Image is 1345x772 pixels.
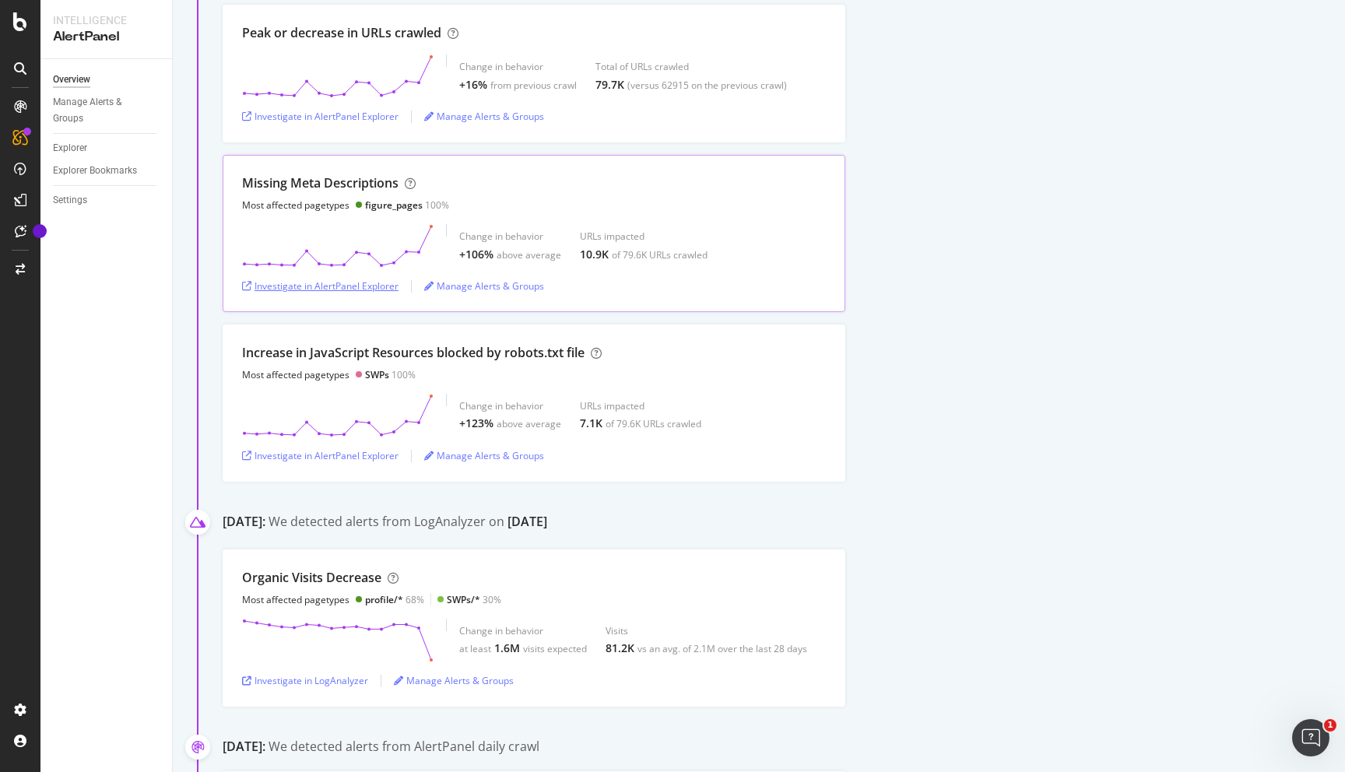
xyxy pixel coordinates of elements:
div: We detected alerts from AlertPanel daily crawl [269,738,539,756]
div: 81.2K [606,640,634,656]
a: Explorer Bookmarks [53,163,161,179]
div: above average [497,248,561,261]
div: Overview [53,72,90,88]
div: SWPs/* [447,593,480,606]
div: URLs impacted [580,399,701,412]
div: Change in behavior [459,230,561,243]
div: 68% [365,593,424,606]
div: 100% [365,198,449,212]
div: [DATE]: [223,738,265,756]
button: Manage Alerts & Groups [424,274,544,299]
button: Investigate in AlertPanel Explorer [242,444,399,468]
div: Settings [53,192,87,209]
div: (versus 62915 on the previous crawl) [627,79,787,92]
a: Overview [53,72,161,88]
div: Tooltip anchor [33,224,47,238]
div: Visits [606,624,807,637]
div: Explorer [53,140,87,156]
button: Manage Alerts & Groups [394,668,514,693]
div: visits expected [523,642,587,655]
div: [DATE]: [223,513,265,534]
div: +123% [459,416,493,431]
button: Manage Alerts & Groups [424,104,544,129]
div: Increase in JavaScript Resources blocked by robots.txt file [242,344,585,362]
div: Missing Meta Descriptions [242,174,399,192]
div: Intelligence [53,12,160,28]
div: Change in behavior [459,399,561,412]
div: at least [459,642,491,655]
a: Explorer [53,140,161,156]
a: Manage Alerts & Groups [424,110,544,123]
div: of 79.6K URLs crawled [612,248,708,261]
div: 7.1K [580,416,602,431]
a: Manage Alerts & Groups [424,449,544,462]
div: Change in behavior [459,60,577,73]
div: above average [497,417,561,430]
div: Most affected pagetypes [242,368,349,381]
div: Most affected pagetypes [242,198,349,212]
a: Manage Alerts & Groups [424,279,544,293]
button: Investigate in AlertPanel Explorer [242,104,399,129]
div: URLs impacted [580,230,708,243]
div: Organic Visits Decrease [242,569,381,587]
div: profile/* [365,593,403,606]
span: 1 [1324,719,1336,732]
div: from previous crawl [490,79,577,92]
button: Investigate in AlertPanel Explorer [242,274,399,299]
div: Total of URLs crawled [595,60,787,73]
div: Peak or decrease in URLs crawled [242,24,441,42]
div: vs an avg. of 2.1M over the last 28 days [637,642,807,655]
div: Change in behavior [459,624,587,637]
div: 30% [447,593,501,606]
div: Most affected pagetypes [242,593,349,606]
div: AlertPanel [53,28,160,46]
div: +16% [459,77,487,93]
div: We detected alerts from LogAnalyzer on [269,513,547,534]
div: [DATE] [507,513,547,531]
a: Manage Alerts & Groups [394,674,514,687]
div: Manage Alerts & Groups [53,94,146,127]
div: SWPs [365,368,389,381]
iframe: Intercom live chat [1292,719,1329,756]
button: Manage Alerts & Groups [424,444,544,468]
div: Explorer Bookmarks [53,163,137,179]
div: +106% [459,247,493,262]
div: 1.6M [494,640,520,656]
a: Investigate in AlertPanel Explorer [242,449,399,462]
a: Investigate in AlertPanel Explorer [242,110,399,123]
div: figure_pages [365,198,423,212]
div: 100% [365,368,416,381]
a: Manage Alerts & Groups [53,94,161,127]
button: Investigate in LogAnalyzer [242,668,368,693]
a: Investigate in LogAnalyzer [242,674,368,687]
a: Investigate in AlertPanel Explorer [242,279,399,293]
a: Settings [53,192,161,209]
div: 79.7K [595,77,624,93]
div: of 79.6K URLs crawled [606,417,701,430]
div: 10.9K [580,247,609,262]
